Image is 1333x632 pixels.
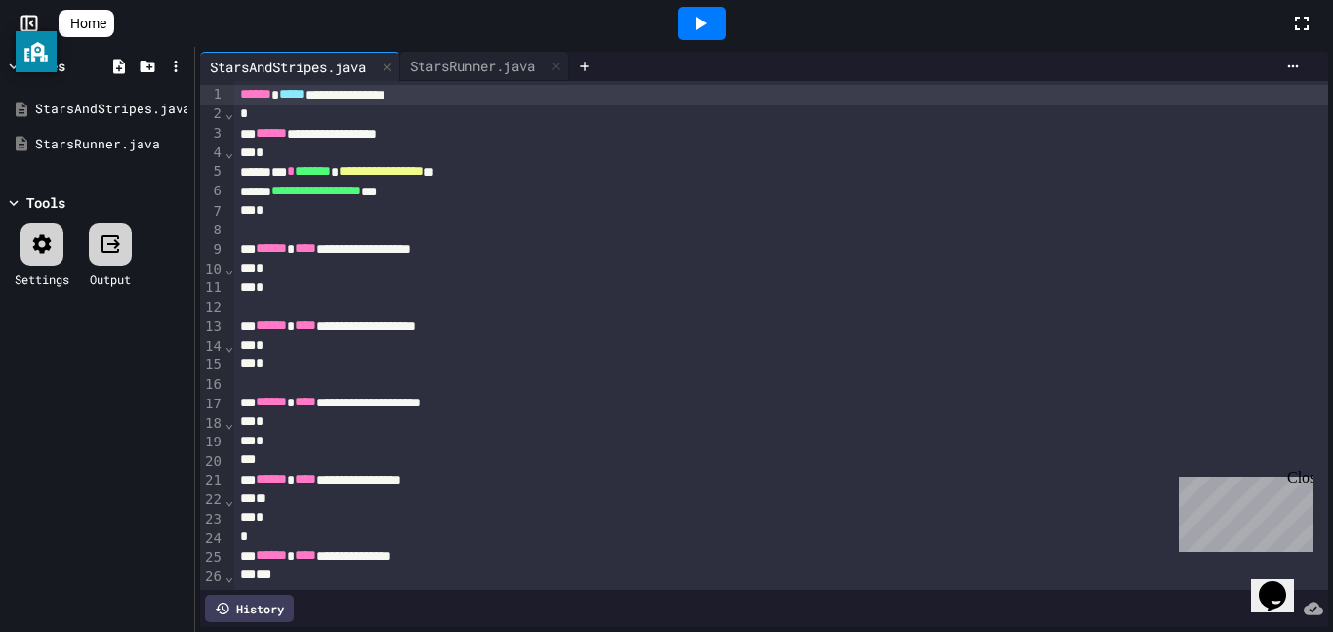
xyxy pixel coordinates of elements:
[224,338,234,354] span: Fold line
[90,271,131,288] div: Output
[224,415,234,431] span: Fold line
[200,202,224,222] div: 7
[70,14,106,33] span: Home
[35,100,187,119] div: StarsAndStripes.java
[200,587,224,607] div: 27
[200,548,224,568] div: 25
[205,595,294,622] div: History
[35,135,187,154] div: StarsRunner.java
[200,529,224,549] div: 24
[224,569,234,584] span: Fold line
[200,375,224,395] div: 16
[200,356,224,375] div: 15
[200,510,224,529] div: 23
[200,278,224,298] div: 11
[200,105,224,124] div: 2
[224,145,234,160] span: Fold line
[200,57,376,77] div: StarsAndStripes.java
[59,10,114,37] a: Home
[200,85,224,105] div: 1
[16,31,57,72] button: privacy banner
[8,8,135,124] div: Chat with us now!Close
[200,490,224,510] div: 22
[200,182,224,201] div: 6
[200,162,224,182] div: 5
[224,261,234,276] span: Fold line
[200,260,224,279] div: 10
[400,56,545,76] div: StarsRunner.java
[26,192,65,213] div: Tools
[200,433,224,452] div: 19
[200,240,224,260] div: 9
[1251,554,1313,612] iframe: chat widget
[200,298,224,317] div: 12
[200,414,224,434] div: 18
[200,452,224,472] div: 20
[200,317,224,337] div: 13
[200,471,224,490] div: 21
[1171,469,1313,552] iframe: chat widget
[400,52,569,81] div: StarsRunner.java
[224,492,234,508] span: Fold line
[200,144,224,163] div: 4
[15,271,69,288] div: Settings
[224,105,234,121] span: Fold line
[200,52,400,81] div: StarsAndStripes.java
[200,395,224,414] div: 17
[200,337,224,357] div: 14
[200,124,224,144] div: 3
[200,221,224,240] div: 8
[200,568,224,587] div: 26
